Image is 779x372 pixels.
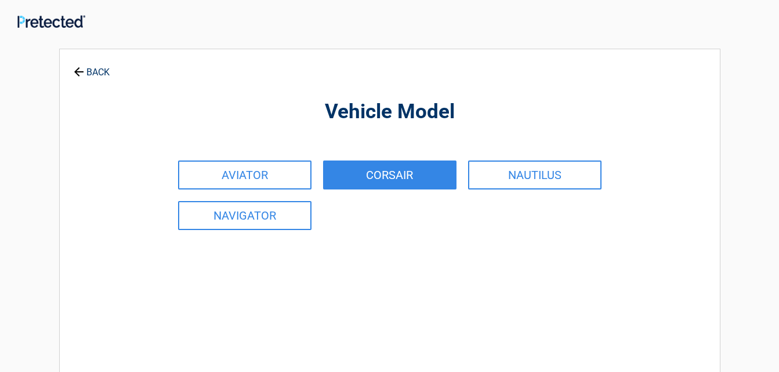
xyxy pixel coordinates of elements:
[178,201,311,230] a: NAVIGATOR
[178,161,311,189] a: AVIATOR
[323,161,456,189] a: CORSAIR
[71,57,112,77] a: BACK
[468,161,602,189] a: NAUTILUS
[124,99,656,126] h2: Vehicle Model
[17,15,85,27] img: Main Logo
